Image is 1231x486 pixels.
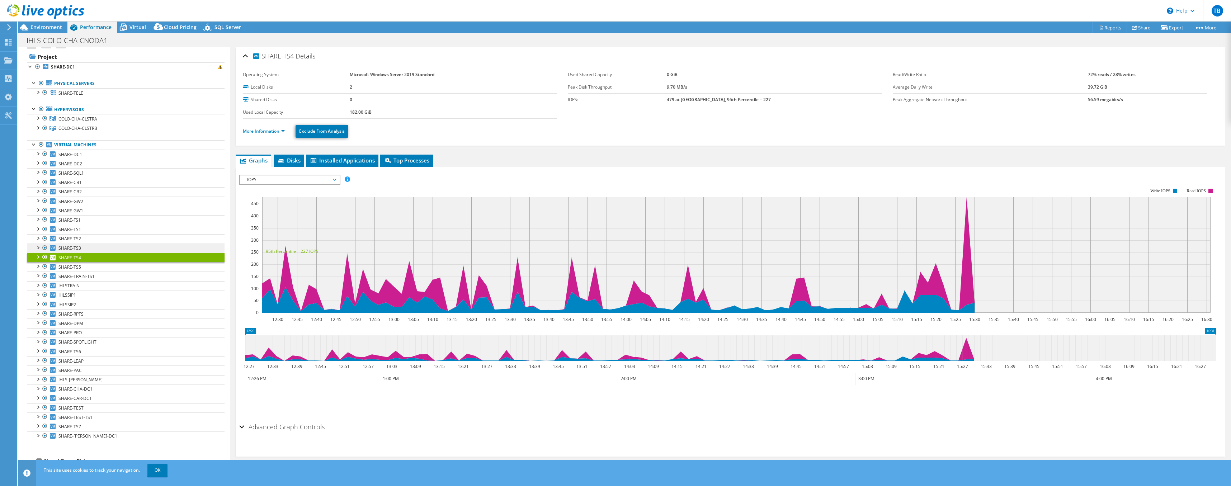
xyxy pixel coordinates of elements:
[58,330,82,336] span: SHARE-PRO
[58,255,81,261] span: SHARE-TS4
[27,244,225,253] a: SHARE-TS3
[244,175,336,184] span: IOPS
[272,316,283,322] text: 12:30
[1147,363,1158,369] text: 16:15
[239,157,268,164] span: Graphs
[1052,363,1063,369] text: 15:51
[949,316,961,322] text: 15:25
[362,363,373,369] text: 12:57
[27,431,225,441] a: SHARE-[PERSON_NAME]-DC1
[667,96,771,103] b: 479 at [GEOGRAPHIC_DATA], 95th Percentile = 227
[27,262,225,272] a: SHARE-TS5
[58,414,93,420] span: SHARE-TEST-TS1
[457,363,468,369] text: 13:21
[388,316,399,322] text: 13:00
[58,395,92,401] span: SHARE-CAR-DC1
[58,90,83,96] span: SHARE-TELE
[27,79,225,88] a: Physical Servers
[239,420,325,434] h2: Advanced Graph Controls
[58,236,81,242] span: SHARE-TS2
[433,363,444,369] text: 13:15
[543,316,554,322] text: 13:40
[58,358,84,364] span: SHARE-LEAP
[58,264,81,270] span: SHARE-TS5
[885,363,896,369] text: 15:09
[957,363,968,369] text: 15:27
[790,363,801,369] text: 14:45
[27,403,225,412] a: SHARE-TEST
[251,286,259,292] text: 100
[1046,316,1057,322] text: 15:50
[58,198,83,204] span: SHARE-GW2
[27,206,225,215] a: SHARE-GW1
[568,96,667,103] label: IOPS:
[1150,188,1170,193] text: Write IOPS
[719,363,730,369] text: 14:27
[1028,363,1039,369] text: 15:45
[1104,316,1115,322] text: 16:05
[667,71,678,77] b: 0 GiB
[27,253,225,262] a: SHARE-TS4
[267,363,278,369] text: 12:33
[27,234,225,244] a: SHARE-TS2
[407,316,419,322] text: 13:05
[466,316,477,322] text: 13:20
[481,363,492,369] text: 13:27
[27,365,225,375] a: SHARE-PAC
[58,405,84,411] span: SHARE-TEST
[350,71,434,77] b: Microsoft Windows Server 2019 Standard
[562,316,574,322] text: 13:45
[1065,316,1076,322] text: 15:55
[243,84,350,91] label: Local Disks
[485,316,496,322] text: 13:25
[624,363,635,369] text: 14:03
[27,394,225,403] a: SHARE-CAR-DC1
[58,386,93,392] span: SHARE-CHA-DC1
[58,377,103,383] span: IHLS-[PERSON_NAME]
[568,71,667,78] label: Used Shared Capacity
[80,24,112,30] span: Performance
[27,328,225,338] a: SHARE-PRO
[736,316,747,322] text: 14:30
[1194,363,1206,369] text: 16:27
[243,363,254,369] text: 12:27
[296,125,348,138] a: Exclude From Analysis
[698,316,709,322] text: 14:20
[251,225,259,231] text: 350
[27,319,225,328] a: SHARE-DPM
[930,316,941,322] text: 15:20
[1088,84,1107,90] b: 39.72 GiB
[251,273,259,279] text: 150
[552,363,563,369] text: 13:45
[58,302,76,308] span: IHLSSIP2
[27,168,225,178] a: SHARE-SQL1
[427,316,438,322] text: 13:10
[27,384,225,394] a: SHARE-CHA-DC1
[58,320,83,326] span: SHARE-DPM
[1189,22,1222,33] a: More
[1201,316,1212,322] text: 16:30
[775,316,786,322] text: 14:40
[27,178,225,187] a: SHARE-CB1
[30,24,62,30] span: Environment
[369,316,380,322] text: 12:55
[58,161,82,167] span: SHARE-DC2
[27,347,225,356] a: SHARE-TS6
[384,157,429,164] span: Top Processes
[814,316,825,322] text: 14:50
[27,51,225,62] a: Project
[58,283,80,289] span: IHLSTRAIN
[44,467,140,473] span: This site uses cookies to track your navigation.
[640,316,651,322] text: 14:05
[659,316,670,322] text: 14:10
[1182,316,1193,322] text: 16:25
[315,363,326,369] text: 12:45
[338,363,349,369] text: 12:51
[27,300,225,309] a: IHLSSIP2
[1085,316,1096,322] text: 16:00
[27,272,225,281] a: SHARE-TRAIN-TS1
[58,226,81,232] span: SHARE-TS1
[251,200,259,207] text: 450
[980,363,991,369] text: 15:33
[27,338,225,347] a: SHARE-SPOTLIGHT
